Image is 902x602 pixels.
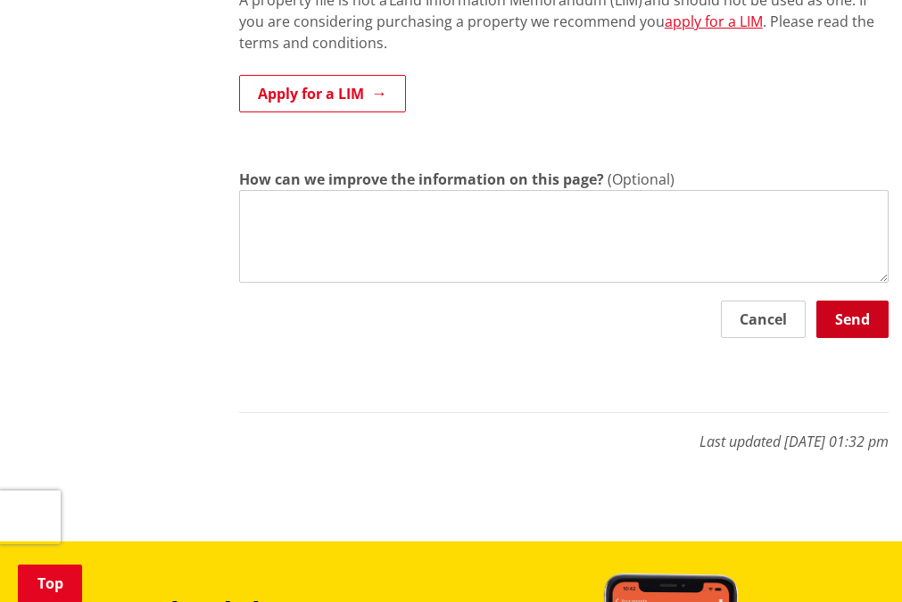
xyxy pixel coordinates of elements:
span: (Optional) [608,169,674,189]
label: How can we improve the information on this page? [239,169,604,190]
p: Last updated [DATE] 01:32 pm [239,412,889,452]
a: apply for a LIM [665,12,763,31]
a: Top [18,565,82,602]
iframe: Messenger Launcher [820,527,884,591]
button: Cancel [721,301,806,338]
button: Send [816,301,889,338]
a: Apply for a LIM [239,75,406,112]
